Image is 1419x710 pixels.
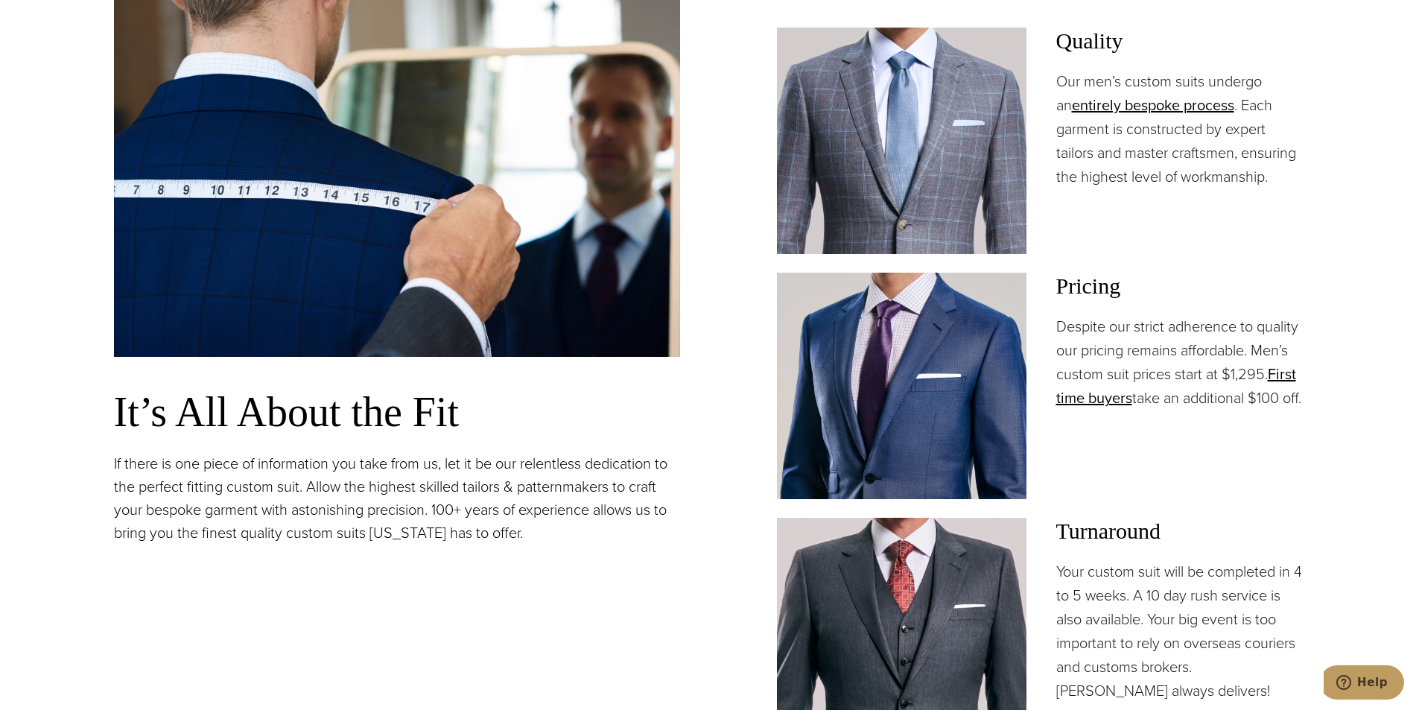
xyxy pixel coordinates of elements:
p: Your custom suit will be completed in 4 to 5 weeks. A 10 day rush service is also available. Your... [1056,560,1306,703]
iframe: Opens a widget where you can chat to one of our agents [1324,665,1404,703]
h3: Pricing [1056,273,1306,299]
h3: Turnaround [1056,518,1306,545]
img: Client in Zegna grey windowpane bespoke suit with white shirt and light blue tie. [777,28,1026,254]
a: First time buyers [1056,363,1296,409]
h3: Quality [1056,28,1306,54]
p: If there is one piece of information you take from us, let it be our relentless dedication to the... [114,452,680,545]
a: entirely bespoke process [1072,94,1234,116]
img: Client in blue solid custom made suit with white shirt and navy tie. Fabric by Scabal. [777,273,1026,499]
p: Our men’s custom suits undergo an . Each garment is constructed by expert tailors and master craf... [1056,69,1306,188]
h3: It’s All About the Fit [114,387,680,437]
p: Despite our strict adherence to quality our pricing remains affordable. Men’s custom suit prices ... [1056,314,1306,410]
